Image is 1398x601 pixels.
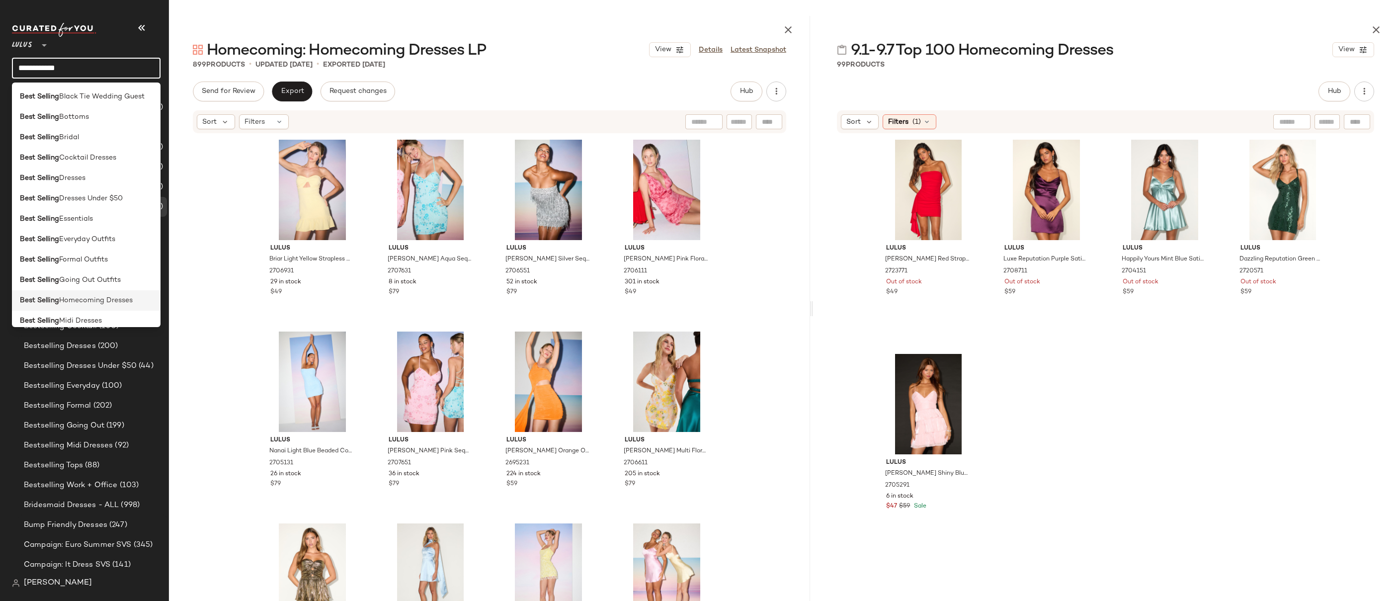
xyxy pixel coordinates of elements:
[12,34,32,52] span: Lulus
[389,288,399,297] span: $79
[624,267,647,276] span: 2706111
[885,255,969,264] span: [PERSON_NAME] Red Strapless Ruffled Mini Dress
[1239,267,1263,276] span: 2720571
[20,193,59,204] b: Best Selling
[118,480,139,491] span: (103)
[498,332,598,432] img: 13017701_2695231.jpg
[505,459,529,468] span: 2695231
[59,173,85,183] span: Dresses
[202,117,217,127] span: Sort
[24,480,118,491] span: Bestselling Work + Office
[506,480,517,489] span: $59
[505,267,530,276] span: 2706551
[24,380,100,392] span: Bestselling Everyday
[207,41,486,61] span: Homecoming: Homecoming Dresses LP
[59,295,133,306] span: Homecoming Dresses
[113,440,129,451] span: (92)
[59,234,115,245] span: Everyday Outfits
[24,460,83,471] span: Bestselling Tops
[1122,255,1206,264] span: Happily Yours Mint Blue Satin Skater Mini Dress
[506,244,590,253] span: Lulus
[888,117,908,127] span: Filters
[24,577,92,589] span: [PERSON_NAME]
[837,61,846,69] span: 99
[245,117,265,127] span: Filters
[1338,46,1355,54] span: View
[617,332,717,432] img: 13017561_2706611.jpg
[262,332,362,432] img: 13017681_2705131.jpg
[625,480,635,489] span: $79
[389,480,399,489] span: $79
[625,470,660,479] span: 205 in stock
[193,61,206,69] span: 899
[20,112,59,122] b: Best Selling
[59,112,89,122] span: Bottoms
[625,278,659,287] span: 301 in stock
[1004,278,1040,287] span: Out of stock
[886,458,970,467] span: Lulus
[381,140,481,240] img: 13017821_2707631.jpg
[96,341,118,352] span: (200)
[24,341,96,352] span: Bestselling Dresses
[1122,267,1146,276] span: 2704151
[201,87,255,95] span: Send for Review
[912,117,921,127] span: (1)
[389,278,416,287] span: 8 in stock
[269,447,353,456] span: Nanai Light Blue Beaded Cowl Strapless Mini Dress
[59,214,93,224] span: Essentials
[280,87,304,95] span: Export
[886,288,898,297] span: $49
[262,140,362,240] img: 13017801_2706931.jpg
[20,91,59,102] b: Best Selling
[388,447,472,456] span: [PERSON_NAME] Pink Sequin Beaded Lace-Up Mini Dress
[625,436,709,445] span: Lulus
[878,140,978,240] img: 2723771_01_hero_2025-08-05.jpg
[193,45,203,55] img: svg%3e
[837,60,885,70] div: Products
[506,436,590,445] span: Lulus
[506,278,537,287] span: 52 in stock
[59,91,145,102] span: Black Tie Wedding Guest
[59,275,121,285] span: Going Out Outfits
[321,82,395,101] button: Request changes
[624,459,648,468] span: 2706611
[1318,82,1350,101] button: Hub
[886,492,913,501] span: 6 in stock
[1003,267,1027,276] span: 2708711
[912,503,926,510] span: Sale
[270,288,282,297] span: $49
[837,45,847,55] img: svg%3e
[20,132,59,143] b: Best Selling
[731,82,762,101] button: Hub
[20,255,59,265] b: Best Selling
[100,380,122,392] span: (100)
[1240,288,1251,297] span: $59
[846,117,861,127] span: Sort
[12,579,20,587] img: svg%3e
[24,440,113,451] span: Bestselling Midi Dresses
[1123,288,1134,297] span: $59
[389,436,473,445] span: Lulus
[740,87,753,95] span: Hub
[12,23,96,37] img: cfy_white_logo.C9jOOHJF.svg
[388,255,472,264] span: [PERSON_NAME] Aqua Sequin Beaded Lace-Up Mini Dress
[878,354,978,454] img: 2705291_01_hero_2025-07-22.jpg
[731,45,786,55] a: Latest Snapshot
[851,41,1113,61] span: 9.1-9.7 Top 100 Homecoming Dresses
[193,60,245,70] div: Products
[317,59,319,71] span: •
[59,153,116,163] span: Cocktail Dresses
[1123,278,1158,287] span: Out of stock
[270,436,354,445] span: Lulus
[107,519,127,531] span: (247)
[996,140,1096,240] img: 2708711_02_front_2025-07-09.jpg
[1240,278,1276,287] span: Out of stock
[270,470,301,479] span: 26 in stock
[655,46,671,54] span: View
[24,539,132,551] span: Campaign: Euro Summer SVS
[1004,244,1088,253] span: Lulus
[506,288,517,297] span: $79
[270,480,281,489] span: $79
[20,234,59,245] b: Best Selling
[388,267,411,276] span: 2707631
